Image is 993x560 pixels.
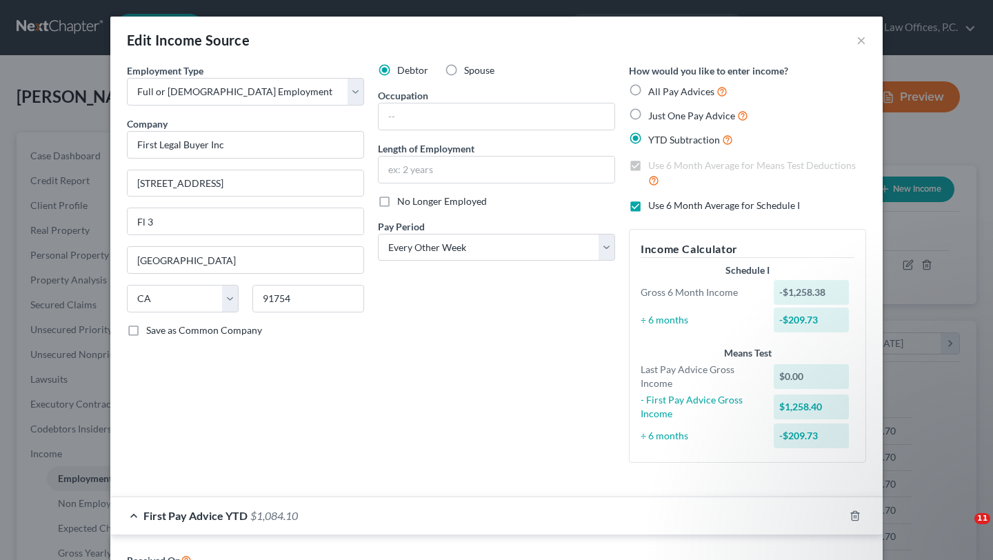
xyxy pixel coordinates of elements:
[648,86,714,97] span: All Pay Advices
[641,263,854,277] div: Schedule I
[378,141,474,156] label: Length of Employment
[378,221,425,232] span: Pay Period
[128,247,363,273] input: Enter city...
[127,30,250,50] div: Edit Income Source
[774,394,850,419] div: $1,258.40
[774,364,850,389] div: $0.00
[648,199,800,211] span: Use 6 Month Average for Schedule I
[856,32,866,48] button: ×
[774,308,850,332] div: -$209.73
[634,313,767,327] div: ÷ 6 months
[127,131,364,159] input: Search company by name...
[128,208,363,234] input: Unit, Suite, etc...
[641,346,854,360] div: Means Test
[397,195,487,207] span: No Longer Employed
[143,509,248,522] span: First Pay Advice YTD
[252,285,364,312] input: Enter zip...
[774,280,850,305] div: -$1,258.38
[127,118,168,130] span: Company
[250,509,298,522] span: $1,084.10
[946,513,979,546] iframe: Intercom live chat
[629,63,788,78] label: How would you like to enter income?
[379,157,614,183] input: ex: 2 years
[634,363,767,390] div: Last Pay Advice Gross Income
[648,159,856,171] span: Use 6 Month Average for Means Test Deductions
[379,103,614,130] input: --
[634,286,767,299] div: Gross 6 Month Income
[634,393,767,421] div: - First Pay Advice Gross Income
[648,110,735,121] span: Just One Pay Advice
[464,64,494,76] span: Spouse
[634,429,767,443] div: ÷ 6 months
[128,170,363,197] input: Enter address...
[127,65,203,77] span: Employment Type
[774,423,850,448] div: -$209.73
[397,64,428,76] span: Debtor
[648,134,720,146] span: YTD Subtraction
[641,241,854,258] h5: Income Calculator
[146,324,262,336] span: Save as Common Company
[974,513,990,524] span: 11
[378,88,428,103] label: Occupation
